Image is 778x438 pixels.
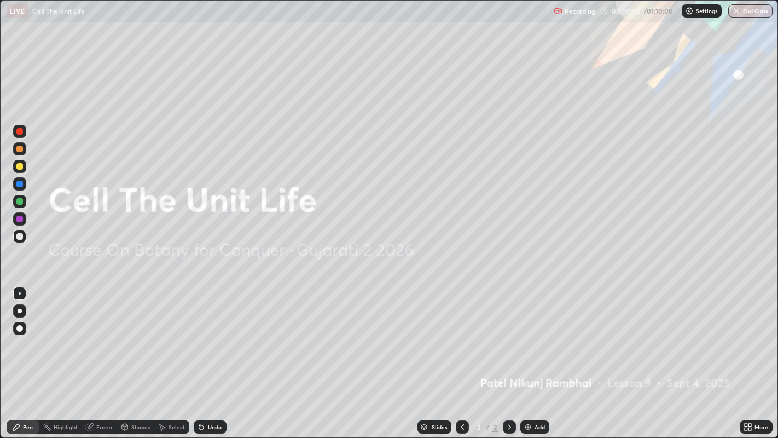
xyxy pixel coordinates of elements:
div: / [486,424,490,430]
p: Settings [696,8,717,14]
img: class-settings-icons [685,7,694,15]
div: Add [535,424,545,430]
div: 2 [473,424,484,430]
div: 2 [492,422,498,432]
div: Shapes [131,424,150,430]
div: Eraser [96,424,113,430]
p: LIVE [10,7,25,15]
div: Select [169,424,185,430]
img: end-class-cross [732,7,741,15]
div: More [754,424,768,430]
img: recording.375f2c34.svg [554,7,562,15]
div: Highlight [54,424,78,430]
div: Pen [23,424,33,430]
div: Undo [208,424,222,430]
p: Cell The Unit Life [32,7,85,15]
div: Slides [432,424,447,430]
img: add-slide-button [524,423,532,431]
button: End Class [728,4,773,18]
p: Recording [565,7,595,15]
